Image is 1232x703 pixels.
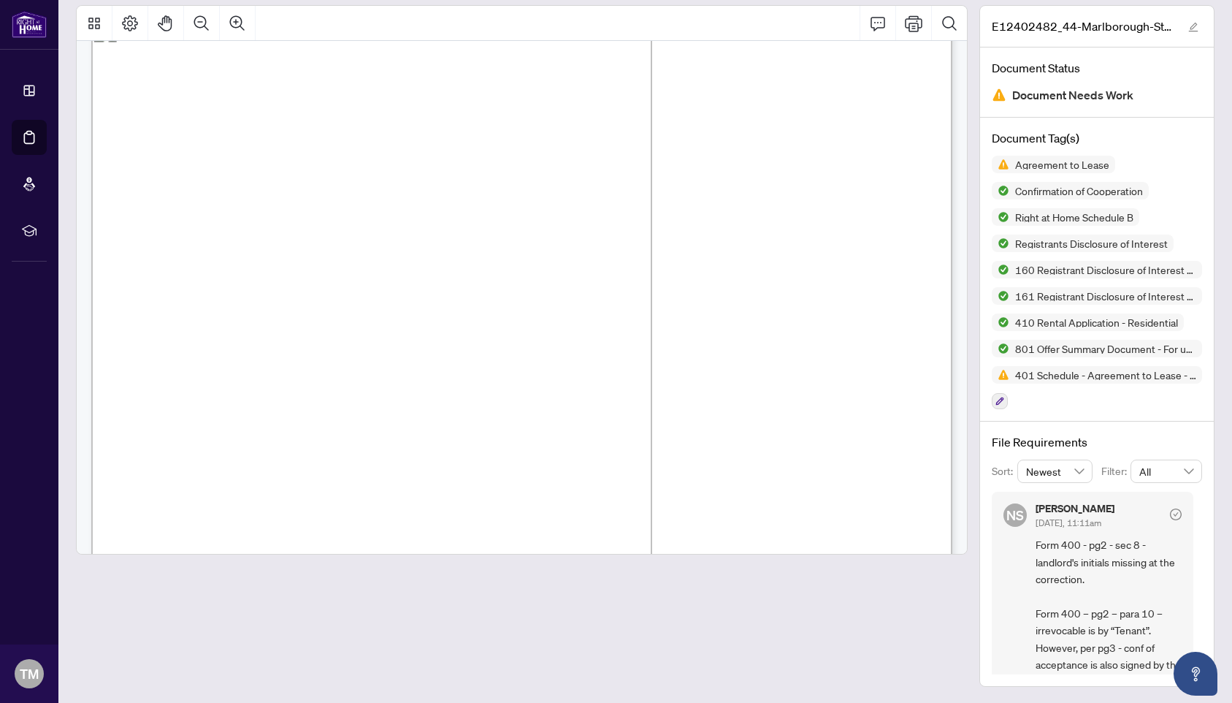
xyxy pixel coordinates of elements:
[1012,85,1133,105] span: Document Needs Work
[1009,238,1174,248] span: Registrants Disclosure of Interest
[1009,317,1184,327] span: 410 Rental Application - Residential
[1188,22,1198,32] span: edit
[992,261,1009,278] img: Status Icon
[12,11,47,38] img: logo
[992,88,1006,102] img: Document Status
[1009,291,1202,301] span: 161 Registrant Disclosure of Interest - Disposition ofProperty
[1139,460,1193,482] span: All
[992,433,1202,451] h4: File Requirements
[992,208,1009,226] img: Status Icon
[1170,509,1182,520] span: check-circle
[1009,343,1202,354] span: 801 Offer Summary Document - For use with Agreement of Purchase and Sale
[1006,505,1024,525] span: NS
[992,182,1009,199] img: Status Icon
[1036,517,1101,528] span: [DATE], 11:11am
[992,340,1009,357] img: Status Icon
[1009,265,1202,275] span: 160 Registrant Disclosure of Interest - Acquisition ofProperty
[20,664,39,684] span: TM
[992,313,1009,331] img: Status Icon
[1009,370,1202,380] span: 401 Schedule - Agreement to Lease - Residential
[1101,463,1130,479] p: Filter:
[1009,212,1139,222] span: Right at Home Schedule B
[992,59,1202,77] h4: Document Status
[992,129,1202,147] h4: Document Tag(s)
[992,156,1009,173] img: Status Icon
[1026,460,1084,482] span: Newest
[992,366,1009,384] img: Status Icon
[992,235,1009,252] img: Status Icon
[1036,503,1114,514] h5: [PERSON_NAME]
[992,18,1174,35] span: E12402482_44-Marlborough-Street_Offer-Accepted_Sept-16-2025.pdf
[1174,652,1217,696] button: Open asap
[1009,159,1115,170] span: Agreement to Lease
[992,463,1017,479] p: Sort:
[992,287,1009,305] img: Status Icon
[1009,186,1149,196] span: Confirmation of Cooperation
